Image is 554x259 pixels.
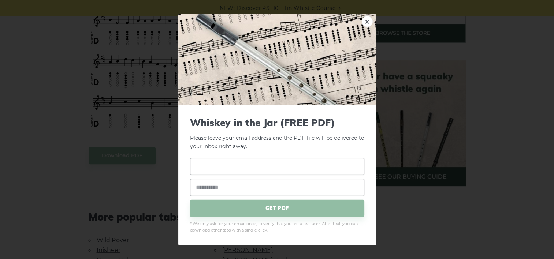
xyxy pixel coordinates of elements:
a: × [362,16,373,27]
span: GET PDF [190,199,364,217]
p: Please leave your email address and the PDF file will be delivered to your inbox right away. [190,117,364,151]
span: * We only ask for your email once, to verify that you are a real user. After that, you can downlo... [190,220,364,233]
img: Tin Whistle Tab Preview [178,14,376,105]
span: Whiskey in the Jar (FREE PDF) [190,117,364,128]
